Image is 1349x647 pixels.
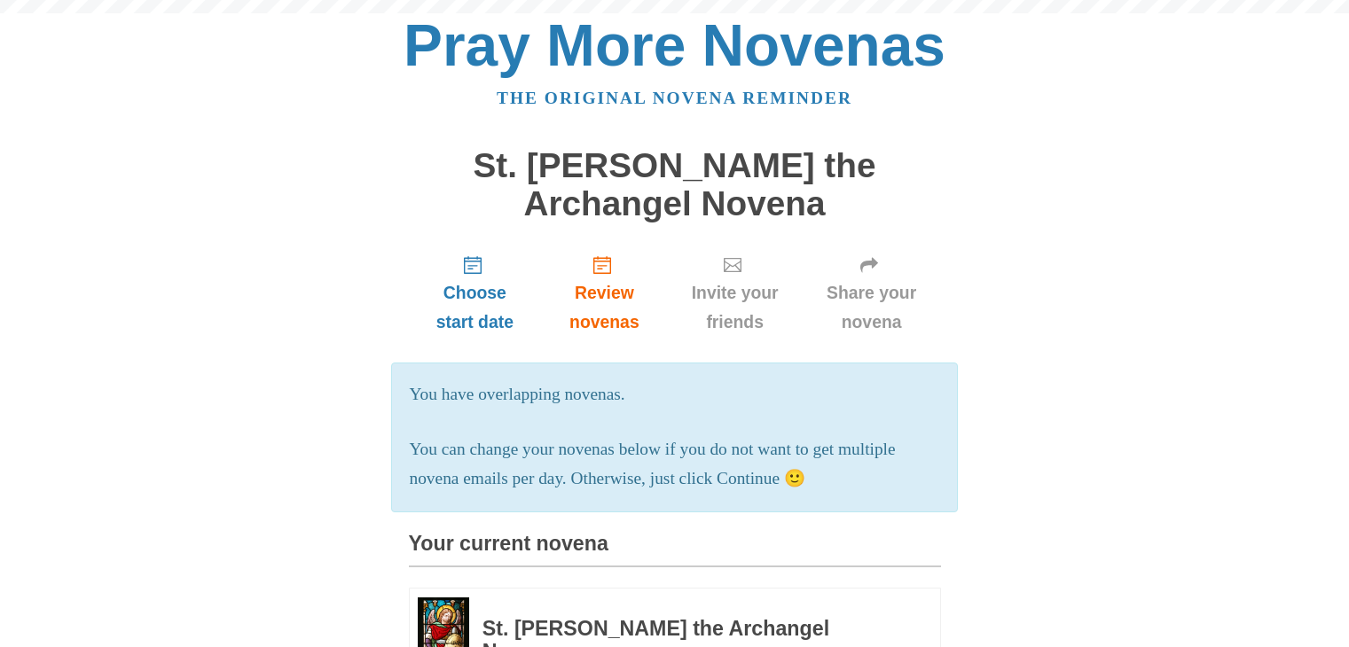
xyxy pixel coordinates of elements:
a: Choose start date [409,240,542,346]
a: Pray More Novenas [404,12,945,78]
span: Choose start date [427,278,524,337]
a: Share your novena [803,240,941,346]
h3: Your current novena [409,533,941,567]
h1: St. [PERSON_NAME] the Archangel Novena [409,147,941,222]
span: Share your novena [820,278,923,337]
p: You have overlapping novenas. [410,380,940,409]
a: The original novena reminder [497,89,852,107]
p: You can change your novenas below if you do not want to get multiple novena emails per day. Other... [410,435,940,494]
a: Invite your friends [668,240,803,346]
a: Review novenas [541,240,667,346]
span: Invite your friends [686,278,785,337]
span: Review novenas [559,278,649,337]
